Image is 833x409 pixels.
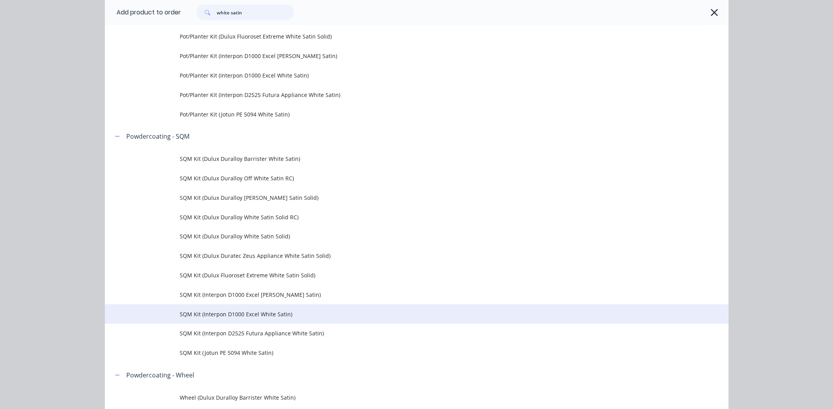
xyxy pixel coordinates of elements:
[180,393,619,402] span: Wheel (Dulux Duralloy Barrister White Satin)
[180,271,619,279] span: SQM Kit (Dulux Fluoroset Extreme White Satin Solid)
[180,155,619,163] span: SQM Kit (Dulux Duralloy Barrister White Satin)
[180,232,619,240] span: SQM Kit (Dulux Duralloy White Satin Solid)
[180,32,619,41] span: Pot/Planter Kit (Dulux Fluoroset Extreme White Satin Solid)
[180,213,619,221] span: SQM Kit (Dulux Duralloy White Satin Solid RC)
[180,349,619,357] span: SQM Kit (Jotun PE 5094 White Satin)
[180,174,619,182] span: SQM Kit (Dulux Duralloy Off White Satin RC)
[217,5,294,20] input: Search...
[180,310,619,318] span: SQM Kit (Interpon D1000 Excel White Satin)
[180,91,619,99] span: Pot/Planter Kit (Interpon D2525 Futura Appliance White Satin)
[180,194,619,202] span: SQM Kit (Dulux Duralloy [PERSON_NAME] Satin Solid)
[180,252,619,260] span: SQM Kit (Dulux Duratec Zeus Appliance White Satin Solid)
[180,329,619,337] span: SQM Kit (Interpon D2525 Futura Appliance White Satin)
[180,52,619,60] span: Pot/Planter Kit (Interpon D1000 Excel [PERSON_NAME] Satin)
[126,370,194,380] div: Powdercoating - Wheel
[180,110,619,118] span: Pot/Planter Kit (Jotun PE 5094 White Satin)
[180,291,619,299] span: SQM Kit (Interpon D1000 Excel [PERSON_NAME] Satin)
[180,71,619,79] span: Pot/Planter Kit (Interpon D1000 Excel White Satin)
[126,132,189,141] div: Powdercoating - SQM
